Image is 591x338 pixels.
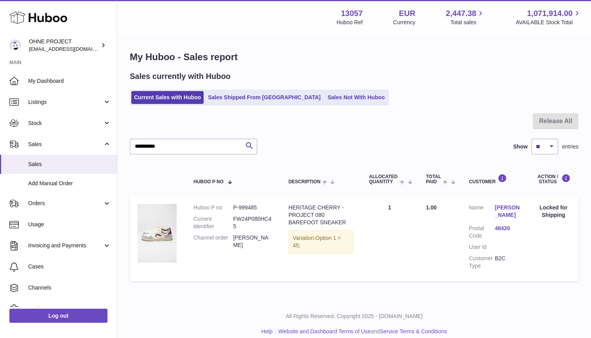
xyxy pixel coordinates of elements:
[426,174,441,184] span: Total paid
[369,174,398,184] span: ALLOCATED Quantity
[193,215,233,230] dt: Current identifier
[341,8,363,19] strong: 13057
[28,284,111,292] span: Channels
[536,204,571,219] div: Locked for Shipping
[193,234,233,249] dt: Channel order
[130,51,578,63] h1: My Huboo - Sales report
[469,174,521,184] div: Customer
[28,161,111,168] span: Sales
[380,328,447,334] a: Service Terms & Conditions
[536,174,571,184] div: Action / Status
[469,255,495,270] dt: Customer Type
[446,8,485,26] a: 2,447.38 Total sales
[426,204,437,211] span: 1.00
[361,196,418,281] td: 1
[29,46,115,52] span: [EMAIL_ADDRESS][DOMAIN_NAME]
[29,38,99,53] div: OHNE PROJECT
[28,305,111,313] span: Settings
[28,242,103,249] span: Invoicing and Payments
[124,313,585,320] p: All Rights Reserved. Copyright 2025 - [DOMAIN_NAME]
[276,328,447,335] li: and
[28,141,103,148] span: Sales
[288,204,353,226] div: HERITAGE CHERRY - PROJECT 080 BAREFOOT SNEAKER
[516,8,582,26] a: 1,071,914.00 AVAILABLE Stock Total
[337,19,363,26] div: Huboo Ref
[28,120,103,127] span: Stock
[138,204,177,263] img: CHERRY.png
[469,204,495,221] dt: Name
[495,204,521,219] a: [PERSON_NAME]
[288,179,321,184] span: Description
[130,71,231,82] h2: Sales currently with Huboo
[562,143,578,150] span: entries
[9,39,21,51] img: support@ohneproject.com
[450,19,485,26] span: Total sales
[469,225,495,240] dt: Postal Code
[261,328,273,334] a: Help
[325,91,387,104] a: Sales Not With Huboo
[28,98,103,106] span: Listings
[495,255,521,270] dd: B2C
[131,91,204,104] a: Current Sales with Huboo
[233,234,272,249] dd: [PERSON_NAME]
[527,8,573,19] span: 1,071,914.00
[495,225,521,232] a: 48420
[399,8,415,19] strong: EUR
[278,328,371,334] a: Website and Dashboard Terms of Use
[513,143,528,150] label: Show
[469,243,495,251] dt: User Id
[28,263,111,270] span: Cases
[28,200,103,207] span: Orders
[233,204,272,211] dd: P-999485
[28,180,111,187] span: Add Manual Order
[9,309,107,323] a: Log out
[193,179,224,184] span: Huboo P no
[193,204,233,211] dt: Huboo P no
[288,230,353,254] div: Variation:
[28,77,111,85] span: My Dashboard
[205,91,323,104] a: Sales Shipped From [GEOGRAPHIC_DATA]
[293,235,341,249] span: Option 1 = 45;
[233,215,272,230] dd: FW24P080HC45
[446,8,476,19] span: 2,447.38
[28,221,111,228] span: Usage
[516,19,582,26] span: AVAILABLE Stock Total
[393,19,415,26] div: Currency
